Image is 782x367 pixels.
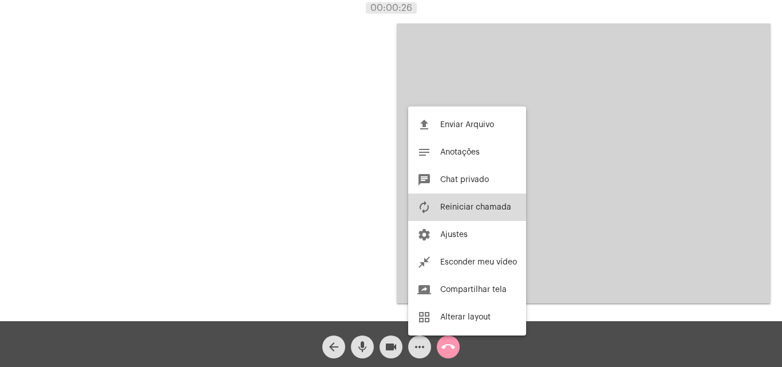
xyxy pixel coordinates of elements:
[440,148,480,156] span: Anotações
[417,173,431,187] mat-icon: chat
[440,258,517,266] span: Esconder meu vídeo
[440,231,468,239] span: Ajustes
[440,121,494,129] span: Enviar Arquivo
[417,283,431,297] mat-icon: screen_share
[417,118,431,132] mat-icon: file_upload
[440,203,511,211] span: Reiniciar chamada
[417,200,431,214] mat-icon: autorenew
[417,310,431,324] mat-icon: grid_view
[440,176,489,184] span: Chat privado
[440,313,491,321] span: Alterar layout
[417,228,431,242] mat-icon: settings
[417,255,431,269] mat-icon: close_fullscreen
[440,286,507,294] span: Compartilhar tela
[417,145,431,159] mat-icon: notes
